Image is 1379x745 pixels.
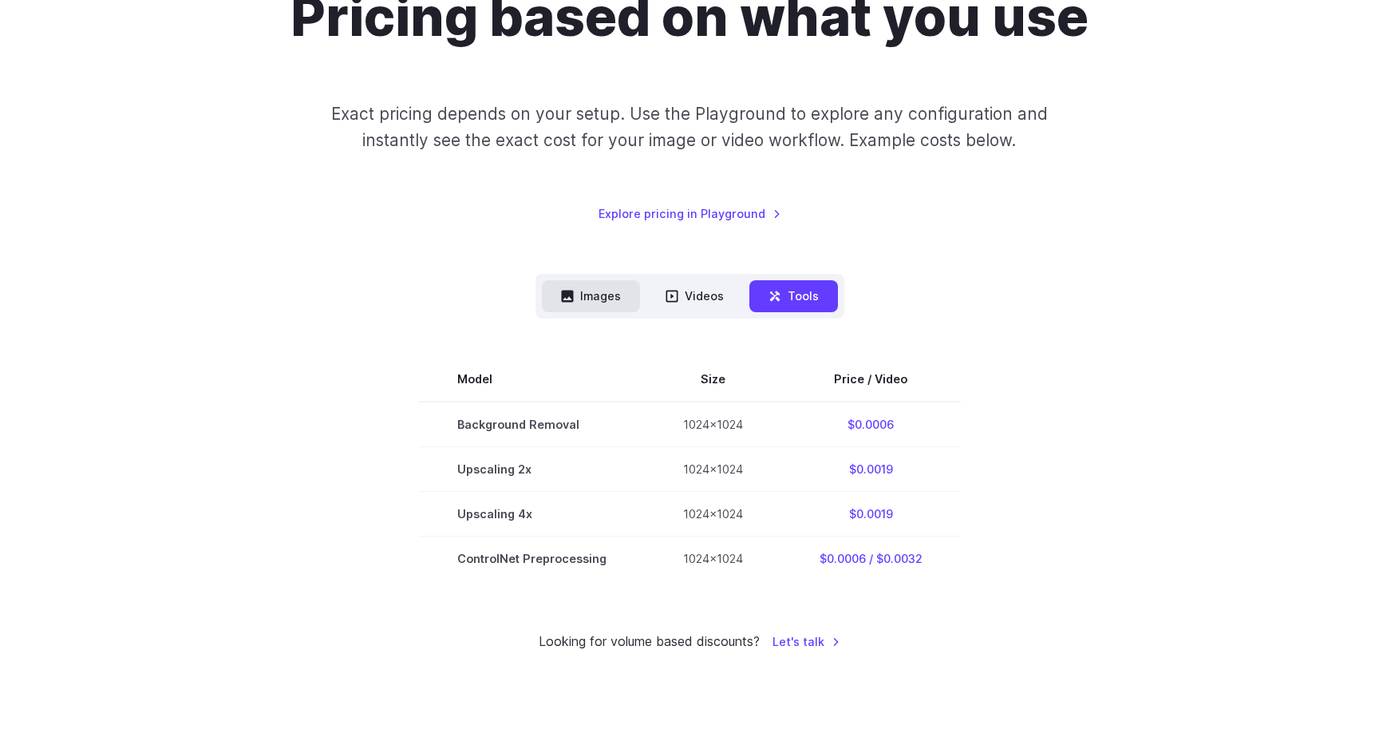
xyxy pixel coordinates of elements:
[749,280,838,311] button: Tools
[599,204,781,223] a: Explore pricing in Playground
[542,280,640,311] button: Images
[419,357,645,402] th: Model
[645,402,781,447] td: 1024x1024
[645,446,781,491] td: 1024x1024
[781,536,961,581] td: $0.0006 / $0.0032
[539,632,760,652] small: Looking for volume based discounts?
[781,446,961,491] td: $0.0019
[301,101,1078,154] p: Exact pricing depends on your setup. Use the Playground to explore any configuration and instantl...
[419,446,645,491] td: Upscaling 2x
[772,632,840,651] a: Let's talk
[419,402,645,447] td: Background Removal
[645,357,781,402] th: Size
[645,536,781,581] td: 1024x1024
[781,357,961,402] th: Price / Video
[419,536,645,581] td: ControlNet Preprocessing
[781,402,961,447] td: $0.0006
[646,280,743,311] button: Videos
[781,491,961,536] td: $0.0019
[419,491,645,536] td: Upscaling 4x
[645,491,781,536] td: 1024x1024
